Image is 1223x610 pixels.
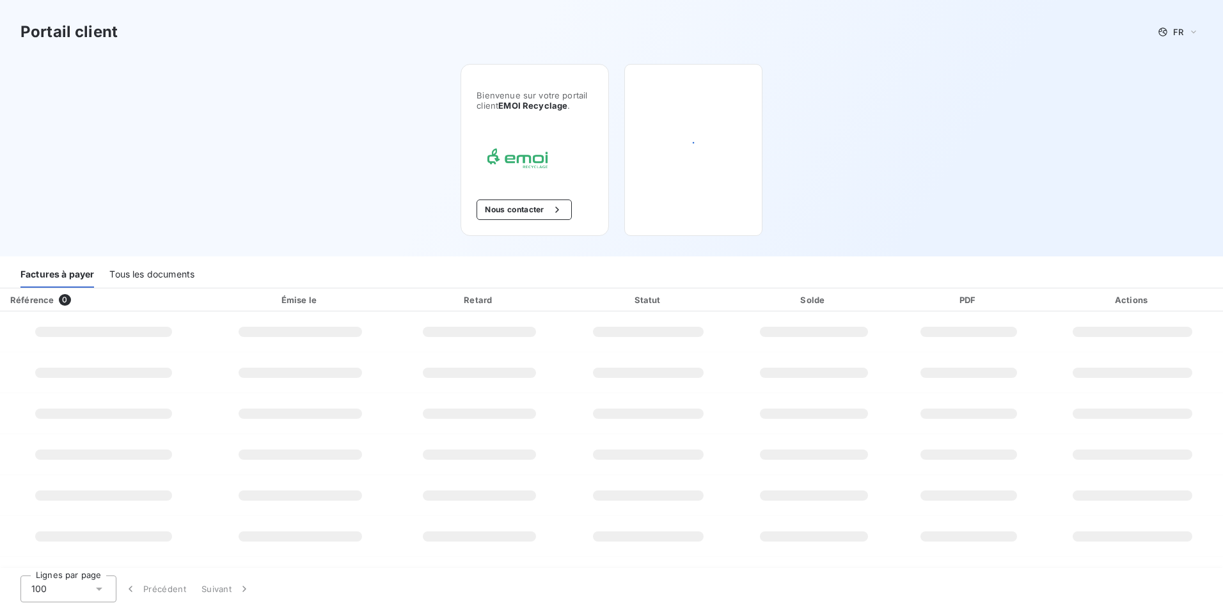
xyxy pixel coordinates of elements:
span: 0 [59,294,70,306]
h3: Portail client [20,20,118,43]
span: EMOI Recyclage [498,100,567,111]
button: Suivant [194,575,258,602]
div: Solde [735,293,893,306]
div: Statut [567,293,730,306]
span: Bienvenue sur votre portail client . [477,90,593,111]
img: Company logo [477,141,558,179]
span: FR [1173,27,1183,37]
div: Factures à payer [20,261,94,288]
div: Référence [10,295,54,305]
div: PDF [898,293,1039,306]
span: 100 [31,583,47,595]
div: Émise le [210,293,391,306]
div: Actions [1045,293,1220,306]
button: Nous contacter [477,199,571,220]
button: Précédent [116,575,194,602]
div: Retard [396,293,562,306]
div: Tous les documents [109,261,194,288]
